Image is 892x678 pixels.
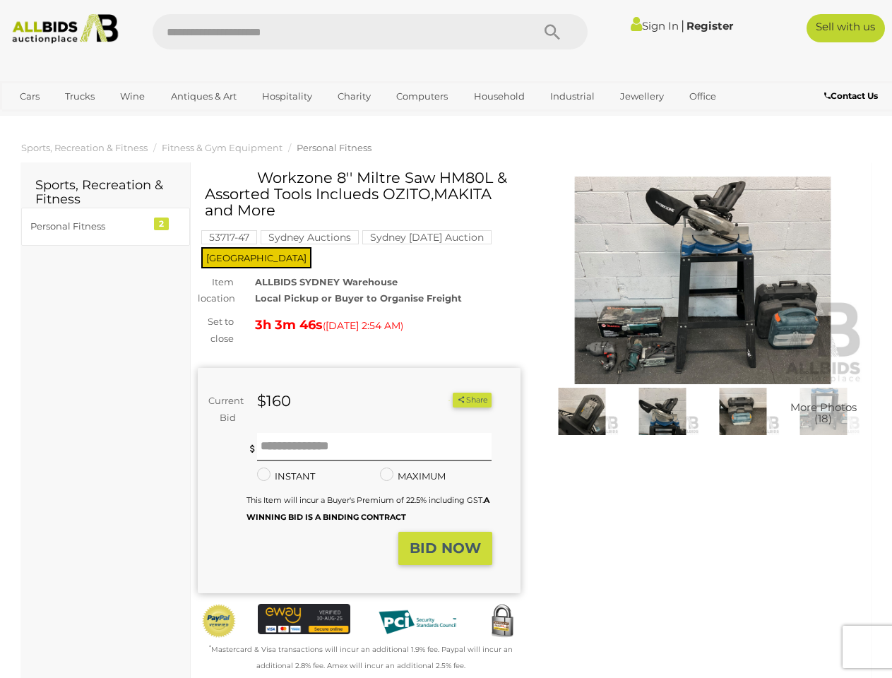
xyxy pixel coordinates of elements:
[398,532,492,565] button: BID NOW
[65,108,184,131] a: [GEOGRAPHIC_DATA]
[201,232,257,243] a: 53717-47
[297,142,371,153] a: Personal Fitness
[21,142,148,153] a: Sports, Recreation & Fitness
[362,232,492,243] a: Sydney [DATE] Auction
[201,230,257,244] mark: 53717-47
[21,208,190,245] a: Personal Fitness 2
[680,85,725,108] a: Office
[328,85,380,108] a: Charity
[255,276,398,287] strong: ALLBIDS SYDNEY Warehouse
[154,218,169,230] div: 2
[246,495,489,521] b: A WINNING BID IS A BINDING CONTRACT
[807,14,885,42] a: Sell with us
[30,218,147,234] div: Personal Fitness
[201,247,311,268] span: [GEOGRAPHIC_DATA]
[465,85,534,108] a: Household
[253,85,321,108] a: Hospitality
[545,388,619,435] img: Workzone 8'' Miltre Saw HM80L & Assorted Tools Inclueds OZITO,MAKITA and More
[56,85,104,108] a: Trucks
[380,468,446,484] label: MAXIMUM
[410,540,481,557] strong: BID NOW
[626,388,699,435] img: Workzone 8'' Miltre Saw HM80L & Assorted Tools Inclueds OZITO,MAKITA and More
[631,19,679,32] a: Sign In
[787,388,860,435] a: More Photos(18)
[187,314,244,347] div: Set to close
[6,14,124,44] img: Allbids.com.au
[209,645,513,670] small: Mastercard & Visa transactions will incur an additional 1.9% fee. Paypal will incur an additional...
[11,108,58,131] a: Sports
[362,230,492,244] mark: Sydney [DATE] Auction
[35,179,176,207] h2: Sports, Recreation & Fitness
[201,604,237,638] img: Official PayPal Seal
[257,468,315,484] label: INSTANT
[257,392,291,410] strong: $160
[261,230,359,244] mark: Sydney Auctions
[541,85,604,108] a: Industrial
[706,388,780,435] img: Workzone 8'' Miltre Saw HM80L & Assorted Tools Inclueds OZITO,MAKITA and More
[162,85,246,108] a: Antiques & Art
[198,393,246,426] div: Current Bid
[326,319,400,332] span: [DATE] 2:54 AM
[371,604,463,641] img: PCI DSS compliant
[686,19,733,32] a: Register
[323,320,403,331] span: ( )
[453,393,492,408] button: Share
[187,274,244,307] div: Item location
[258,604,350,634] img: eWAY Payment Gateway
[387,85,457,108] a: Computers
[246,495,489,521] small: This Item will incur a Buyer's Premium of 22.5% including GST.
[787,388,860,435] img: Workzone 8'' Miltre Saw HM80L & Assorted Tools Inclueds OZITO,MAKITA and More
[11,85,49,108] a: Cars
[436,393,451,408] li: Watch this item
[824,90,878,101] b: Contact Us
[261,232,359,243] a: Sydney Auctions
[484,604,520,639] img: Secured by Rapid SSL
[205,169,517,218] h1: Workzone 8'' Miltre Saw HM80L & Assorted Tools Inclueds OZITO,MAKITA and More
[611,85,673,108] a: Jewellery
[681,18,684,33] span: |
[255,292,462,304] strong: Local Pickup or Buyer to Organise Freight
[517,14,588,49] button: Search
[824,88,881,104] a: Contact Us
[111,85,154,108] a: Wine
[790,401,857,424] span: More Photos (18)
[255,317,323,333] strong: 3h 3m 46s
[162,142,283,153] a: Fitness & Gym Equipment
[542,177,864,384] img: Workzone 8'' Miltre Saw HM80L & Assorted Tools Inclueds OZITO,MAKITA and More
